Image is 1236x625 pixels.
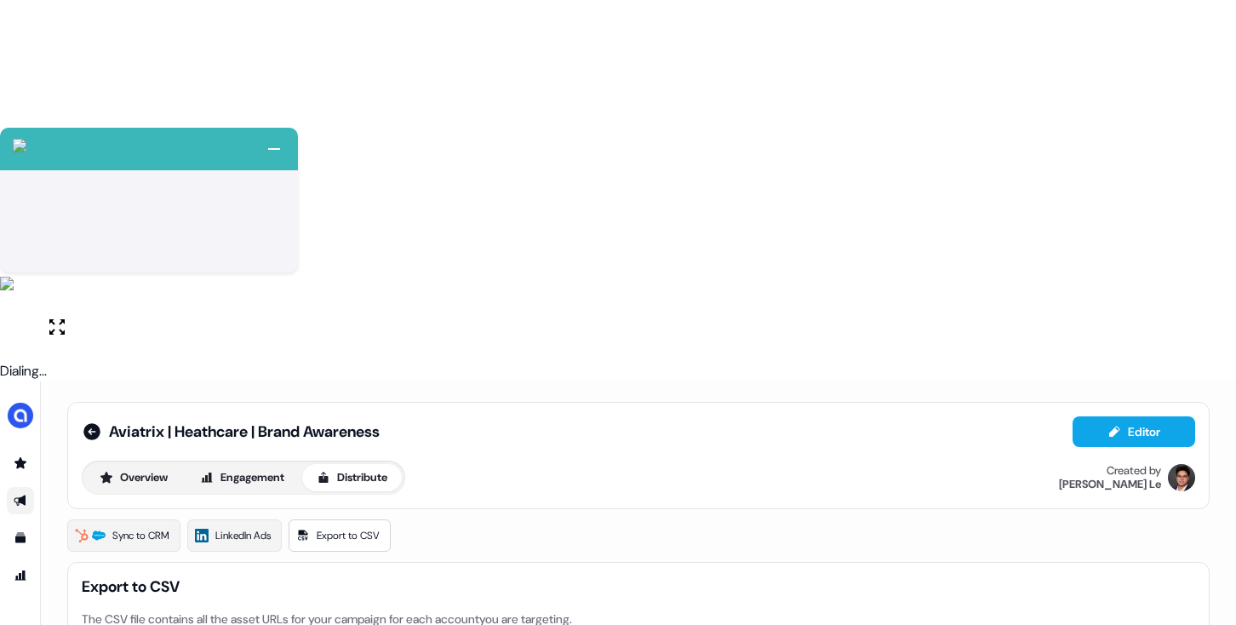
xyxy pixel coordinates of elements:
[13,139,26,152] img: callcloud-icon-white-35.svg
[1107,464,1161,478] div: Created by
[317,527,380,544] span: Export to CSV
[109,421,380,442] span: Aviatrix | Heathcare | Brand Awareness
[7,487,34,514] a: Go to outbound experience
[7,525,34,552] a: Go to templates
[289,519,391,552] a: Export to CSV
[82,576,1195,597] span: Export to CSV
[112,527,169,544] span: Sync to CRM
[302,464,402,491] button: Distribute
[1073,425,1195,443] a: Editor
[1059,478,1161,491] div: [PERSON_NAME] Le
[7,450,34,477] a: Go to prospects
[7,562,34,589] a: Go to attribution
[215,527,271,544] span: LinkedIn Ads
[1073,416,1195,447] button: Editor
[85,464,182,491] button: Overview
[187,519,282,552] a: LinkedIn Ads
[186,464,299,491] button: Engagement
[67,519,180,552] a: Sync to CRM
[1168,464,1195,491] img: Hugh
